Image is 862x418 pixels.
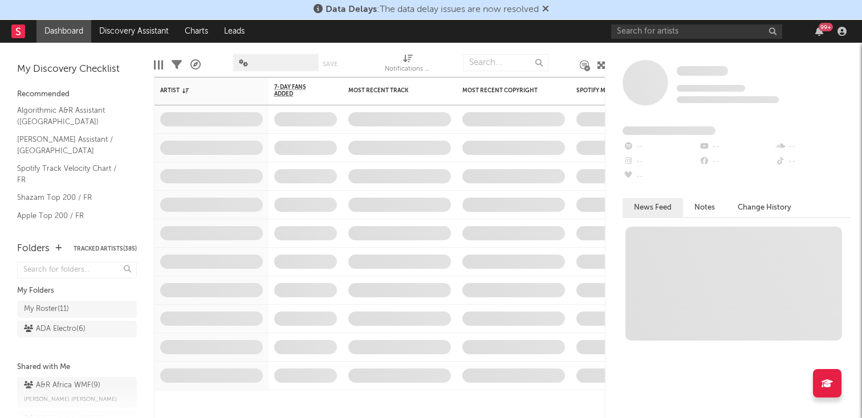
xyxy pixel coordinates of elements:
[17,242,50,256] div: Folders
[17,162,125,186] a: Spotify Track Velocity Chart / FR
[326,5,539,14] span: : The data delay issues are now resolved
[24,322,86,336] div: ADA Electro ( 6 )
[17,321,137,338] a: ADA Electro(6)
[463,54,548,71] input: Search...
[542,5,549,14] span: Dismiss
[677,85,745,92] span: Tracking Since: [DATE]
[17,360,137,374] div: Shared with Me
[677,96,779,103] span: 0 fans last week
[576,87,662,94] div: Spotify Monthly Listeners
[462,87,548,94] div: Most Recent Copyright
[775,140,851,154] div: --
[677,66,728,76] span: Some Artist
[623,154,698,169] div: --
[216,20,253,43] a: Leads
[17,88,137,101] div: Recommended
[623,126,715,135] span: Fans Added by Platform
[326,5,377,14] span: Data Delays
[17,210,125,222] a: Apple Top 200 / FR
[17,377,137,408] a: A&R Africa WMF(9)[PERSON_NAME] [PERSON_NAME]
[385,48,430,81] div: Notifications (Artist)
[24,302,69,316] div: My Roster ( 11 )
[775,154,851,169] div: --
[91,20,177,43] a: Discovery Assistant
[385,63,430,76] div: Notifications (Artist)
[190,48,201,81] div: A&R Pipeline
[698,140,774,154] div: --
[623,169,698,184] div: --
[623,140,698,154] div: --
[160,87,246,94] div: Artist
[611,24,782,39] input: Search for artists
[177,20,216,43] a: Charts
[172,48,182,81] div: Filters
[17,284,137,298] div: My Folders
[348,87,434,94] div: Most Recent Track
[74,246,137,252] button: Tracked Artists(385)
[819,23,833,31] div: 99 +
[623,198,683,217] button: News Feed
[274,84,320,97] span: 7-Day Fans Added
[36,20,91,43] a: Dashboard
[154,48,163,81] div: Edit Columns
[17,301,137,318] a: My Roster(11)
[683,198,726,217] button: Notes
[726,198,803,217] button: Change History
[677,65,728,77] a: Some Artist
[17,63,137,76] div: My Discovery Checklist
[17,104,125,128] a: Algorithmic A&R Assistant ([GEOGRAPHIC_DATA])
[815,27,823,36] button: 99+
[323,61,338,67] button: Save
[17,262,137,278] input: Search for folders...
[698,154,774,169] div: --
[24,379,100,392] div: A&R Africa WMF ( 9 )
[17,191,125,204] a: Shazam Top 200 / FR
[17,133,125,157] a: [PERSON_NAME] Assistant / [GEOGRAPHIC_DATA]
[24,392,117,406] span: [PERSON_NAME] [PERSON_NAME]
